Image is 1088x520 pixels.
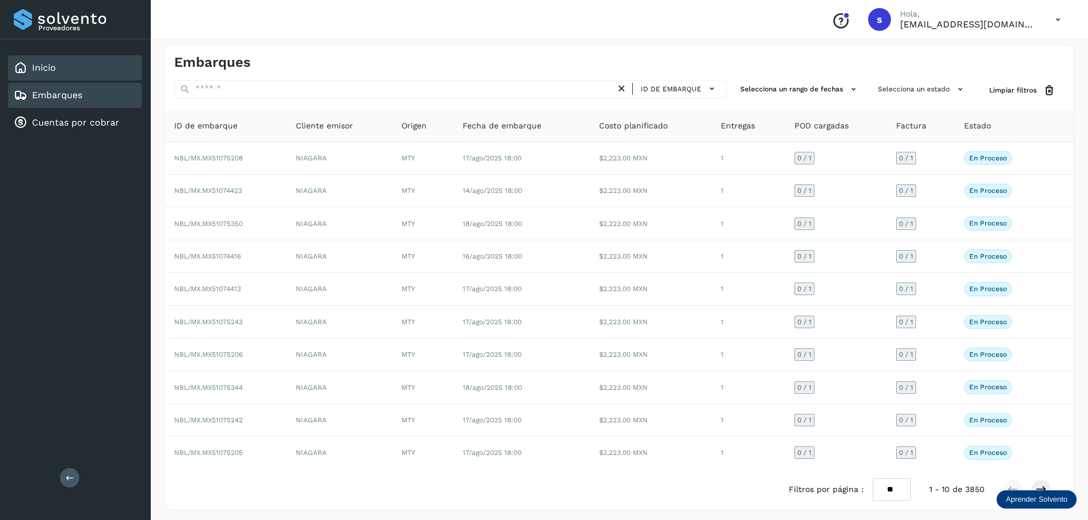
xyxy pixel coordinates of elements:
[8,55,142,80] div: Inicio
[174,187,242,195] span: NBL/MX.MX51074423
[8,110,142,135] div: Cuentas por cobrar
[721,120,755,132] span: Entregas
[641,84,701,94] span: ID de embarque
[969,416,1007,424] p: En proceso
[287,437,392,469] td: NIAGARA
[712,371,785,404] td: 1
[174,120,238,132] span: ID de embarque
[637,80,721,97] button: ID de embarque
[969,383,1007,391] p: En proceso
[712,175,785,207] td: 1
[599,120,668,132] span: Costo planificado
[712,142,785,175] td: 1
[287,240,392,273] td: NIAGARA
[296,120,353,132] span: Cliente emisor
[712,207,785,240] td: 1
[797,187,812,194] span: 0 / 1
[797,253,812,260] span: 0 / 1
[969,285,1007,293] p: En proceso
[712,306,785,338] td: 1
[590,207,712,240] td: $2,223.00 MXN
[32,62,56,73] a: Inicio
[590,404,712,437] td: $2,223.00 MXN
[899,155,913,162] span: 0 / 1
[590,437,712,469] td: $2,223.00 MXN
[174,318,243,326] span: NBL/MX.MX51075243
[969,449,1007,457] p: En proceso
[899,351,913,358] span: 0 / 1
[174,252,241,260] span: NBL/MX.MX51074416
[964,120,991,132] span: Estado
[287,306,392,338] td: NIAGARA
[287,142,392,175] td: NIAGARA
[899,449,913,456] span: 0 / 1
[797,220,812,227] span: 0 / 1
[590,338,712,371] td: $2,223.00 MXN
[392,306,453,338] td: MTY
[287,207,392,240] td: NIAGARA
[287,404,392,437] td: NIAGARA
[969,252,1007,260] p: En proceso
[797,384,812,391] span: 0 / 1
[899,220,913,227] span: 0 / 1
[392,175,453,207] td: MTY
[590,306,712,338] td: $2,223.00 MXN
[896,120,926,132] span: Factura
[174,54,251,71] h4: Embarques
[463,120,541,132] span: Fecha de embarque
[712,338,785,371] td: 1
[463,187,522,195] span: 14/ago/2025 18:00
[997,490,1077,509] div: Aprender Solvento
[392,142,453,175] td: MTY
[590,273,712,305] td: $2,223.00 MXN
[32,117,119,128] a: Cuentas por cobrar
[969,219,1007,227] p: En proceso
[969,154,1007,162] p: En proceso
[463,350,521,358] span: 17/ago/2025 18:00
[32,90,82,100] a: Embarques
[174,350,243,358] span: NBL/MX.MX51075206
[899,384,913,391] span: 0 / 1
[463,416,521,424] span: 17/ago/2025 18:00
[174,449,243,457] span: NBL/MX.MX51075205
[174,220,243,228] span: NBL/MX.MX51075350
[712,437,785,469] td: 1
[969,350,1007,358] p: En proceso
[797,417,812,424] span: 0 / 1
[392,273,453,305] td: MTY
[463,318,521,326] span: 17/ago/2025 18:00
[287,273,392,305] td: NIAGARA
[174,384,243,392] span: NBL/MX.MX51075344
[38,24,137,32] p: Proveedores
[797,319,812,325] span: 0 / 1
[590,142,712,175] td: $2,223.00 MXN
[899,253,913,260] span: 0 / 1
[899,187,913,194] span: 0 / 1
[287,175,392,207] td: NIAGARA
[174,154,243,162] span: NBL/MX.MX51075208
[463,252,522,260] span: 16/ago/2025 18:00
[463,220,522,228] span: 18/ago/2025 18:00
[900,9,1037,19] p: Hola,
[590,240,712,273] td: $2,223.00 MXN
[797,351,812,358] span: 0 / 1
[590,175,712,207] td: $2,223.00 MXN
[392,371,453,404] td: MTY
[980,80,1065,101] button: Limpiar filtros
[287,371,392,404] td: NIAGARA
[873,80,971,99] button: Selecciona un estado
[899,319,913,325] span: 0 / 1
[969,318,1007,326] p: En proceso
[1006,495,1067,504] p: Aprender Solvento
[797,285,812,292] span: 0 / 1
[287,338,392,371] td: NIAGARA
[392,338,453,371] td: MTY
[899,285,913,292] span: 0 / 1
[590,371,712,404] td: $2,223.00 MXN
[797,449,812,456] span: 0 / 1
[402,120,427,132] span: Origen
[899,417,913,424] span: 0 / 1
[794,120,849,132] span: POD cargadas
[712,273,785,305] td: 1
[789,483,864,495] span: Filtros por página :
